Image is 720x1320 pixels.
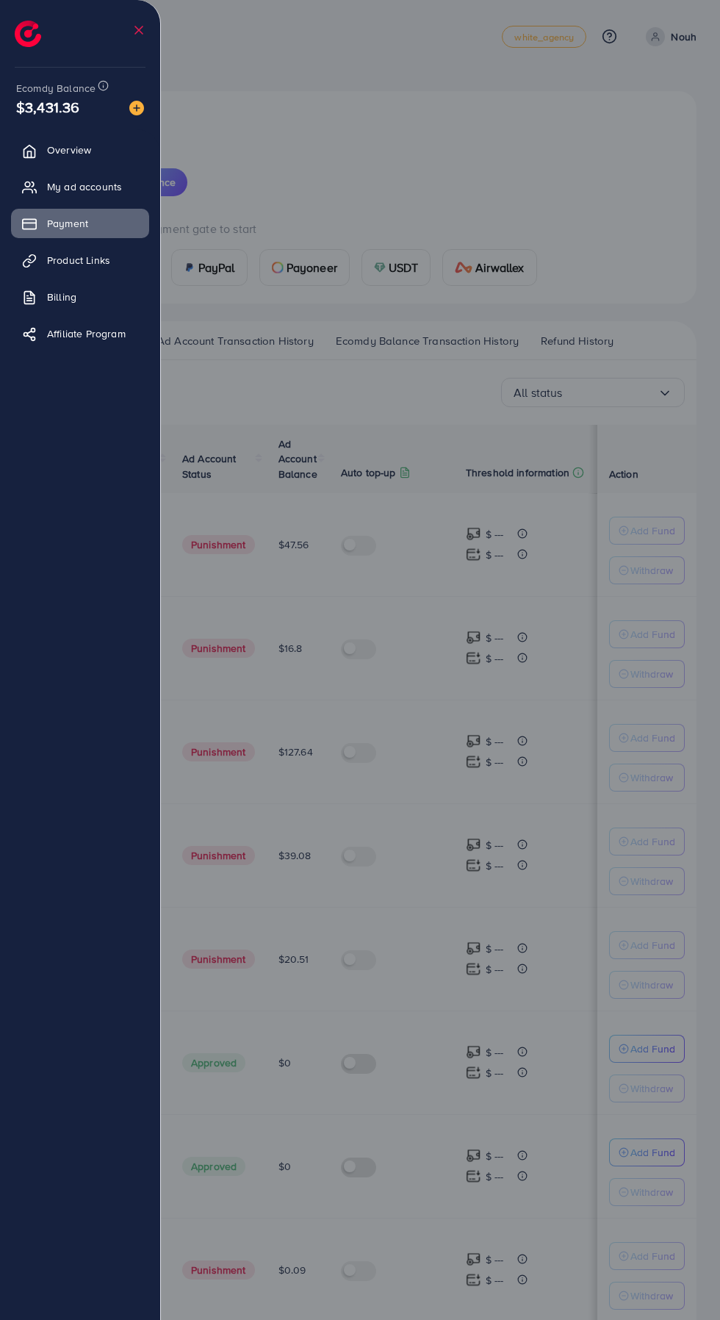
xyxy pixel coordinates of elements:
img: logo [15,21,41,47]
a: Payment [11,209,149,238]
span: Overview [47,143,91,157]
a: Affiliate Program [11,319,149,348]
img: image [129,101,144,115]
a: Billing [11,282,149,312]
span: Billing [47,290,76,304]
a: Product Links [11,245,149,275]
span: Payment [47,216,88,231]
span: $3,431.36 [16,96,79,118]
span: My ad accounts [47,179,122,194]
span: Product Links [47,253,110,268]
span: Affiliate Program [47,326,126,341]
span: Ecomdy Balance [16,81,96,96]
a: Overview [11,135,149,165]
a: My ad accounts [11,172,149,201]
